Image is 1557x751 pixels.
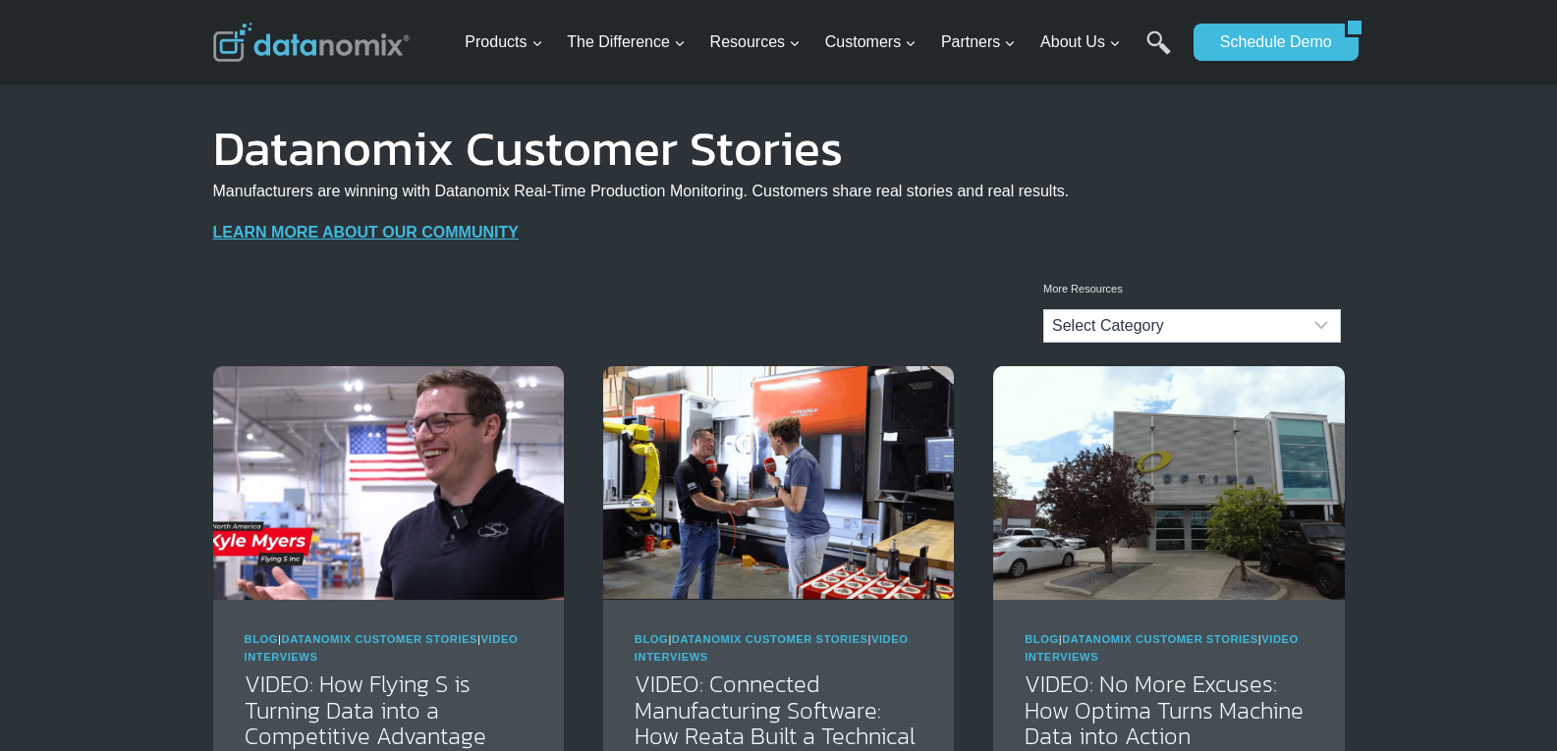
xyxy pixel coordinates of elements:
[1025,633,1059,645] a: Blog
[213,224,519,241] a: LEARN MORE ABOUT OUR COMMUNITY
[1062,633,1258,645] a: Datanomix Customer Stories
[635,633,669,645] a: Blog
[672,633,868,645] a: Datanomix Customer Stories
[603,366,954,600] img: Reata’s Connected Manufacturing Software Ecosystem
[1025,633,1299,663] a: Video Interviews
[213,23,410,62] img: Datanomix
[1194,24,1345,61] a: Schedule Demo
[213,366,564,600] img: VIDEO: How Flying S is Turning Data into a Competitive Advantage with Datanomix Production Monito...
[825,29,917,55] span: Customers
[1146,30,1171,75] a: Search
[245,633,519,663] a: Video Interviews
[710,29,801,55] span: Resources
[567,29,686,55] span: The Difference
[941,29,1016,55] span: Partners
[245,633,279,645] a: Blog
[1043,281,1341,298] p: More Resources
[282,633,478,645] a: Datanomix Customer Stories
[457,11,1184,75] nav: Primary Navigation
[1040,29,1121,55] span: About Us
[993,366,1344,600] img: Discover how Optima Manufacturing uses Datanomix to turn raw machine data into real-time insights...
[635,633,909,663] span: | |
[245,633,519,663] span: | |
[635,633,909,663] a: Video Interviews
[1025,633,1299,663] span: | |
[465,29,542,55] span: Products
[213,179,1070,204] p: Manufacturers are winning with Datanomix Real-Time Production Monitoring. Customers share real st...
[213,134,1070,163] h1: Datanomix Customer Stories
